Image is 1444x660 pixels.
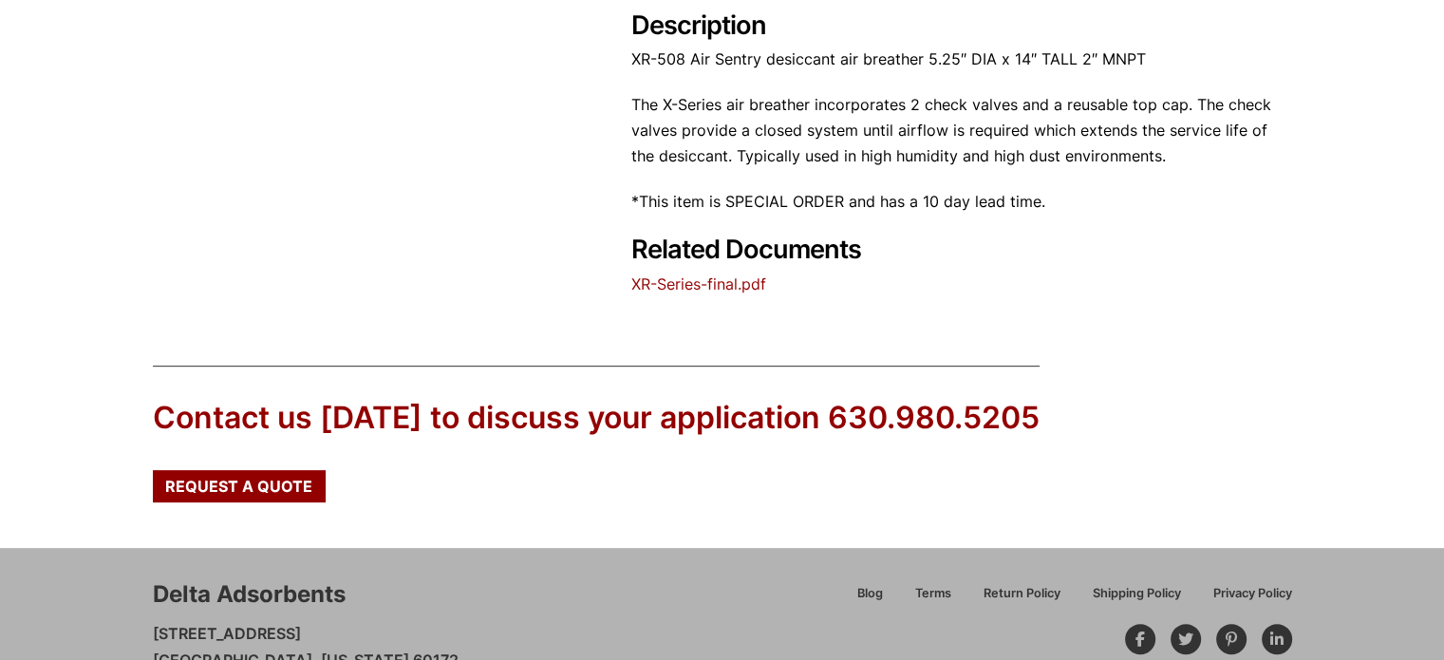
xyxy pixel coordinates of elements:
[631,92,1292,170] p: The X-Series air breather incorporates 2 check valves and a reusable top cap. The check valves pr...
[899,583,967,616] a: Terms
[153,470,326,502] a: Request a Quote
[631,47,1292,72] p: XR-508 Air Sentry desiccant air breather 5.25″ DIA x 14″ TALL 2″ MNPT
[153,397,1040,440] div: Contact us [DATE] to discuss your application 630.980.5205
[165,479,312,494] span: Request a Quote
[967,583,1077,616] a: Return Policy
[631,189,1292,215] p: *This item is SPECIAL ORDER and has a 10 day lead time.
[984,588,1060,600] span: Return Policy
[1093,588,1181,600] span: Shipping Policy
[153,578,346,611] div: Delta Adsorbents
[1213,588,1292,600] span: Privacy Policy
[631,10,1292,42] h2: Description
[1197,583,1292,616] a: Privacy Policy
[841,583,899,616] a: Blog
[915,588,951,600] span: Terms
[1077,583,1197,616] a: Shipping Policy
[857,588,883,600] span: Blog
[631,274,766,293] a: XR-Series-final.pdf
